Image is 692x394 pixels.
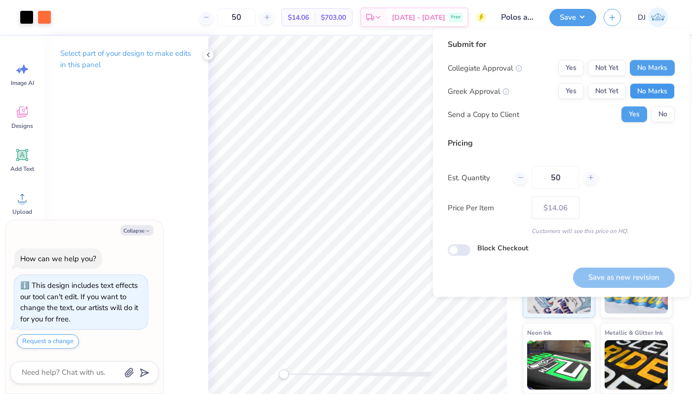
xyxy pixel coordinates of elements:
[638,12,646,23] span: DJ
[11,79,34,87] span: Image AI
[448,85,509,97] div: Greek Approval
[558,60,584,76] button: Yes
[20,254,96,264] div: How can we help you?
[527,340,591,390] img: Neon Ink
[630,60,675,76] button: No Marks
[321,12,346,23] span: $703.00
[527,327,551,338] span: Neon Ink
[477,243,528,253] label: Block Checkout
[217,8,256,26] input: – –
[588,83,626,99] button: Not Yet
[494,7,542,27] input: Untitled Design
[621,107,647,122] button: Yes
[633,7,672,27] a: DJ
[11,122,33,130] span: Designs
[532,166,579,189] input: – –
[12,208,32,216] span: Upload
[120,225,154,236] button: Collapse
[549,9,596,26] button: Save
[451,14,461,21] span: Free
[588,60,626,76] button: Not Yet
[17,334,79,349] button: Request a change
[448,62,522,74] div: Collegiate Approval
[558,83,584,99] button: Yes
[10,165,34,173] span: Add Text
[651,107,675,122] button: No
[630,83,675,99] button: No Marks
[392,12,445,23] span: [DATE] - [DATE]
[448,172,506,183] label: Est. Quantity
[288,12,309,23] span: $14.06
[279,369,289,379] div: Accessibility label
[648,7,668,27] img: Deep Jujhar Sidhu
[605,327,663,338] span: Metallic & Glitter Ink
[448,109,519,120] div: Send a Copy to Client
[448,39,675,50] div: Submit for
[60,48,192,71] p: Select part of your design to make edits in this panel
[448,202,524,213] label: Price Per Item
[448,137,675,149] div: Pricing
[20,280,138,324] div: This design includes text effects our tool can't edit. If you want to change the text, our artist...
[448,227,675,236] div: Customers will see this price on HQ.
[605,340,668,390] img: Metallic & Glitter Ink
